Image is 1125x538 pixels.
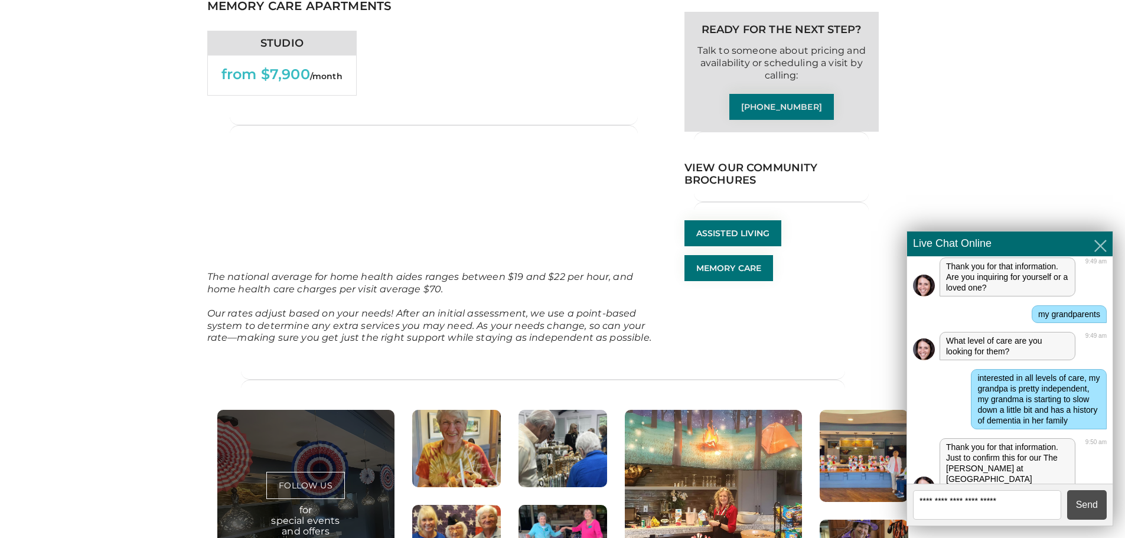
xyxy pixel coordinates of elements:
h3: Studio [220,37,344,50]
a: [PHONE_NUMBER] [729,94,834,120]
span: /month [310,71,343,81]
button: Close [1092,231,1113,256]
p: for special events and offers [271,505,340,536]
a: FOLLOW US [266,472,344,499]
div: interested in all levels of care, my grandpa is pretty independent, my grandma is starting to slo... [971,369,1107,429]
div: Thank you for that information. Are you inquiring for yourself or a loved one? [940,257,1075,296]
h3: View Our Community Brochures [684,162,879,187]
a: Assisted Living [684,220,781,246]
h3: Ready for the next step? [696,24,867,37]
div: 9:50 am [1085,438,1107,446]
div: 9:49 am [1085,332,1107,340]
span: Live Chat Online [913,237,992,250]
div: 9:49 am [1085,257,1107,265]
p: from $7,900 [220,67,344,83]
div: my grandparents [1032,305,1107,323]
a: Memory Care [684,255,774,281]
p: Talk to someone about pricing and availability or scheduling a visit by calling: [696,45,867,82]
em: The national average for home health aides ranges between $19 and $22 per hour, and home health c... [207,271,633,295]
div: Thank you for that information. Just to confirm this for our The [PERSON_NAME] at [GEOGRAPHIC_DAT... [940,438,1075,498]
button: Send [1067,490,1107,520]
div: What level of care are you looking for them? [940,332,1075,360]
em: Our rates adjust based on your needs! After an initial assessment, we use a point-based system to... [207,308,651,344]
